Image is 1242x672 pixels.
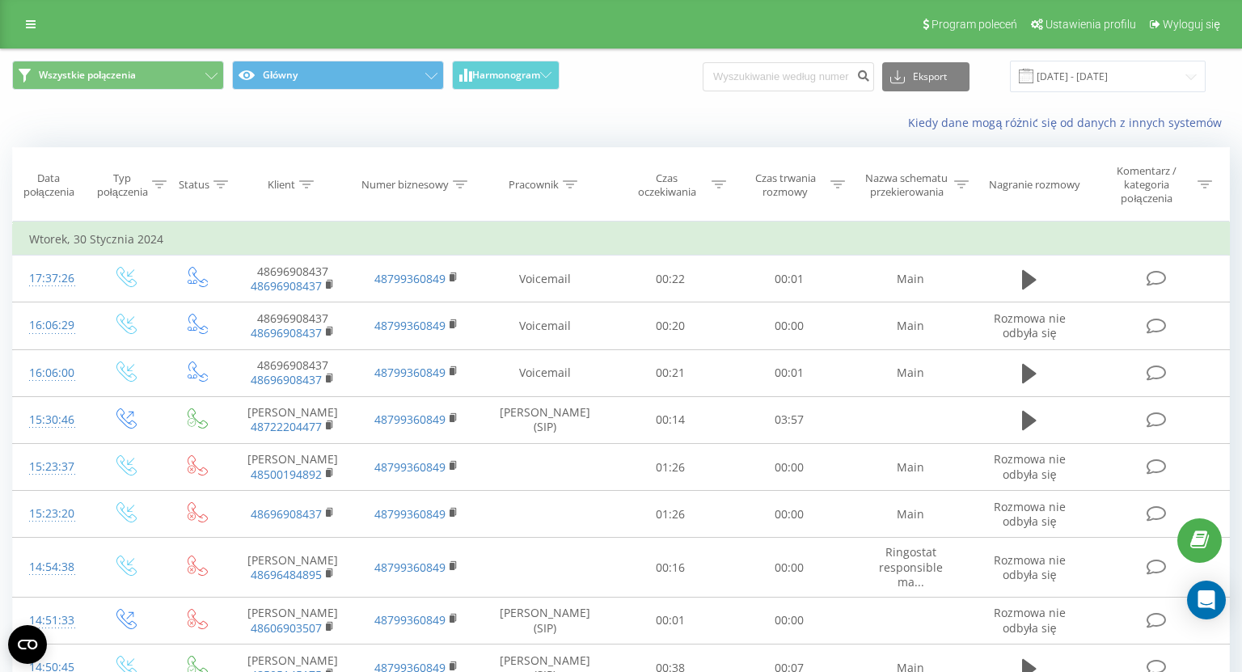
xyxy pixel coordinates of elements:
[374,506,446,522] a: 48799360849
[374,271,446,286] a: 48799360849
[611,256,730,302] td: 00:22
[268,178,295,192] div: Klient
[611,597,730,644] td: 00:01
[730,256,849,302] td: 00:01
[879,544,943,589] span: Ringostat responsible ma...
[931,18,1017,31] span: Program poleceń
[1046,18,1136,31] span: Ustawienia profilu
[13,171,84,199] div: Data połączenia
[730,302,849,349] td: 00:00
[374,560,446,575] a: 48799360849
[994,552,1066,582] span: Rozmowa nie odbyła się
[994,451,1066,481] span: Rozmowa nie odbyła się
[478,256,611,302] td: Voicemail
[251,506,322,522] a: 48696908437
[251,278,322,294] a: 48696908437
[611,349,730,396] td: 00:21
[8,625,47,664] button: Open CMP widget
[231,256,355,302] td: 48696908437
[29,552,73,583] div: 14:54:38
[231,396,355,443] td: [PERSON_NAME]
[251,419,322,434] a: 48722204477
[39,69,136,82] span: Wszystkie połączenia
[374,365,446,380] a: 48799360849
[864,171,950,199] div: Nazwa schematu przekierowania
[849,491,973,538] td: Main
[29,451,73,483] div: 15:23:37
[251,567,322,582] a: 48696484895
[882,62,970,91] button: Eksport
[908,115,1230,130] a: Kiedy dane mogą różnić się od danych z innych systemów
[179,178,209,192] div: Status
[29,263,73,294] div: 17:37:26
[231,349,355,396] td: 48696908437
[251,620,322,636] a: 48606903507
[374,612,446,628] a: 48799360849
[472,70,540,81] span: Harmonogram
[1187,581,1226,619] div: Open Intercom Messenger
[13,223,1230,256] td: Wtorek, 30 Stycznia 2024
[231,302,355,349] td: 48696908437
[478,302,611,349] td: Voicemail
[994,499,1066,529] span: Rozmowa nie odbyła się
[994,311,1066,340] span: Rozmowa nie odbyła się
[478,396,611,443] td: [PERSON_NAME] (SIP)
[730,396,849,443] td: 03:57
[29,498,73,530] div: 15:23:20
[849,256,973,302] td: Main
[994,605,1066,635] span: Rozmowa nie odbyła się
[251,325,322,340] a: 48696908437
[231,538,355,598] td: [PERSON_NAME]
[374,459,446,475] a: 48799360849
[509,178,559,192] div: Pracownik
[231,444,355,491] td: [PERSON_NAME]
[730,491,849,538] td: 00:00
[231,597,355,644] td: [PERSON_NAME]
[626,171,708,199] div: Czas oczekiwania
[849,302,973,349] td: Main
[251,372,322,387] a: 48696908437
[611,538,730,598] td: 00:16
[29,357,73,389] div: 16:06:00
[745,171,826,199] div: Czas trwania rozmowy
[989,178,1080,192] div: Nagranie rozmowy
[97,171,148,199] div: Typ połączenia
[703,62,874,91] input: Wyszukiwanie według numeru
[611,302,730,349] td: 00:20
[374,318,446,333] a: 48799360849
[29,310,73,341] div: 16:06:29
[611,396,730,443] td: 00:14
[1099,164,1193,205] div: Komentarz / kategoria połączenia
[478,597,611,644] td: [PERSON_NAME] (SIP)
[361,178,449,192] div: Numer biznesowy
[1163,18,1220,31] span: Wyloguj się
[232,61,444,90] button: Główny
[611,491,730,538] td: 01:26
[251,467,322,482] a: 48500194892
[374,412,446,427] a: 48799360849
[478,349,611,396] td: Voicemail
[849,349,973,396] td: Main
[730,597,849,644] td: 00:00
[730,538,849,598] td: 00:00
[12,61,224,90] button: Wszystkie połączenia
[730,349,849,396] td: 00:01
[611,444,730,491] td: 01:26
[730,444,849,491] td: 00:00
[29,404,73,436] div: 15:30:46
[452,61,560,90] button: Harmonogram
[849,444,973,491] td: Main
[29,605,73,636] div: 14:51:33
